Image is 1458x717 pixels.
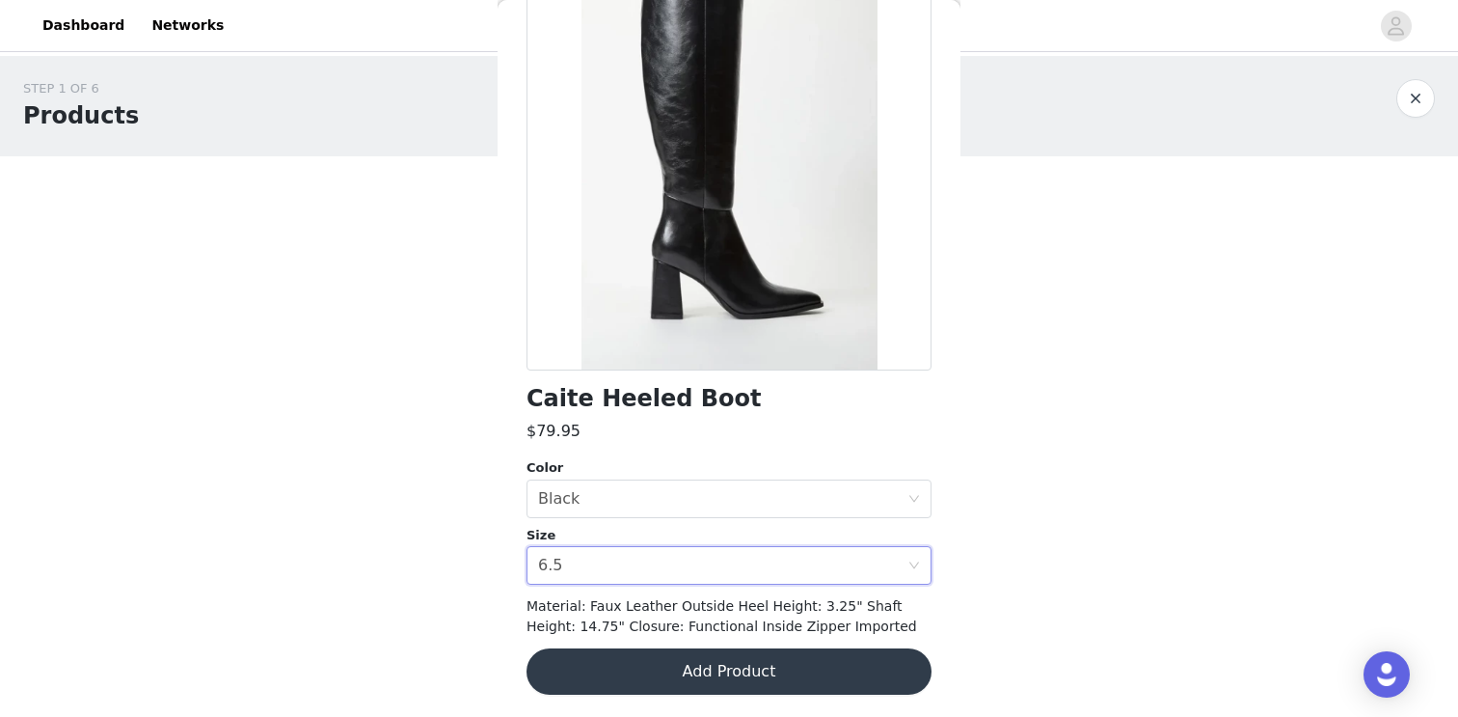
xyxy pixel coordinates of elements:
div: Black [538,481,580,517]
h3: $79.95 [526,420,580,443]
div: avatar [1387,11,1405,41]
a: Dashboard [31,4,136,47]
span: Material: Faux Leather Outside Heel Height: 3.25" Shaft Height: 14.75" Closure: Functional Inside... [526,598,917,634]
h1: Products [23,98,139,133]
div: Size [526,526,931,545]
a: Networks [140,4,235,47]
div: STEP 1 OF 6 [23,79,139,98]
div: Color [526,458,931,478]
div: Open Intercom Messenger [1363,651,1410,698]
h1: Caite Heeled Boot [526,386,762,412]
div: 6.5 [538,547,562,584]
button: Add Product [526,648,931,695]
